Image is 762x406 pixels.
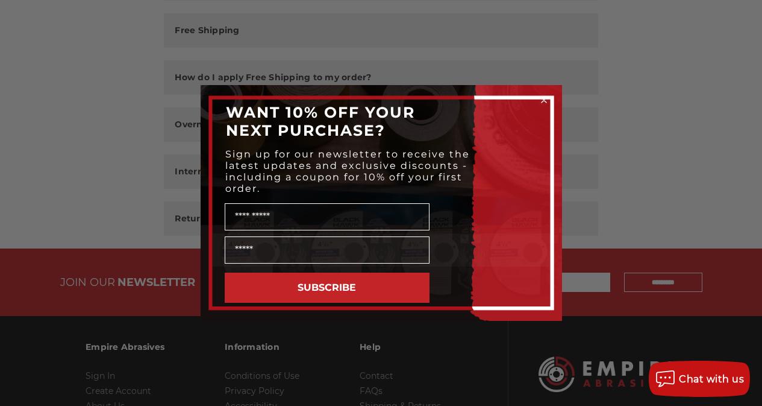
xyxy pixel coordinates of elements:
button: Chat with us [649,361,750,397]
span: Sign up for our newsletter to receive the latest updates and exclusive discounts - including a co... [225,148,470,194]
span: Chat with us [679,373,744,385]
input: Email [225,236,429,264]
button: Close dialog [538,94,550,106]
span: WANT 10% OFF YOUR NEXT PURCHASE? [226,103,415,139]
button: SUBSCRIBE [225,273,429,303]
